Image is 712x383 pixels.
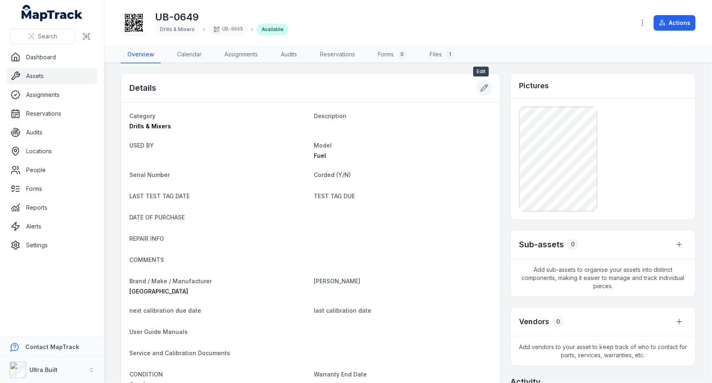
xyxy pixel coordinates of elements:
span: [GEOGRAPHIC_DATA] [129,288,188,295]
span: Brand / Make / Manufacturer [129,278,212,284]
span: USED BY [129,142,154,149]
a: Reservations [7,105,98,122]
span: Corded (Y/N) [314,171,351,178]
button: Search [10,29,75,44]
div: 1 [445,49,455,59]
span: Add vendors to your asset to keep track of who to contact for parts, services, warranties, etc. [511,336,695,366]
span: Service and Calibration Documents [129,349,230,356]
span: Fuel [314,152,326,159]
span: [PERSON_NAME] [314,278,361,284]
span: REPAIR INFO [129,235,164,242]
a: MapTrack [22,5,83,21]
div: 0 [397,49,407,59]
span: Search [38,32,57,40]
a: Alerts [7,218,98,235]
h2: Sub-assets [519,239,564,250]
span: Drills & Mixers [129,123,171,130]
h1: UB-0649 [155,11,288,24]
span: Category [129,112,155,119]
div: UB-0649 [208,24,248,35]
a: Files1 [423,46,461,63]
div: Available [257,24,288,35]
a: Overview [121,46,161,63]
span: Description [314,112,347,119]
a: Dashboard [7,49,98,65]
span: Model [314,142,332,149]
span: User Guide Manuals [129,328,188,335]
a: Assignments [218,46,264,63]
h2: Details [129,82,156,94]
div: 0 [567,239,579,250]
span: Add sub-assets to organise your assets into distinct components, making it easier to manage and t... [511,259,695,297]
a: Audits [274,46,304,63]
a: Locations [7,143,98,159]
a: Forms0 [371,46,413,63]
button: Actions [654,15,696,31]
h3: Pictures [519,80,549,92]
strong: Ultra Built [29,366,58,373]
a: Calendar [171,46,208,63]
span: Edit [473,67,489,76]
span: COMMENTS [129,256,164,263]
a: Reservations [313,46,362,63]
span: LAST TEST TAG DATE [129,193,190,199]
span: CONDITION [129,371,163,378]
span: next calibration due date [129,307,201,314]
div: 0 [552,316,564,327]
span: Warranty End Date [314,371,367,378]
a: Assets [7,68,98,84]
a: Forms [7,181,98,197]
span: last calibration date [314,307,372,314]
span: DATE OF PURCHASE [129,214,185,221]
a: Audits [7,124,98,141]
a: Reports [7,199,98,216]
a: People [7,162,98,178]
h3: Vendors [519,316,549,327]
a: Settings [7,237,98,253]
span: Drills & Mixers [160,26,195,32]
strong: Contact MapTrack [25,343,79,350]
span: Serial Number [129,171,170,178]
a: Assignments [7,87,98,103]
span: TEST TAG DUE [314,193,355,199]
